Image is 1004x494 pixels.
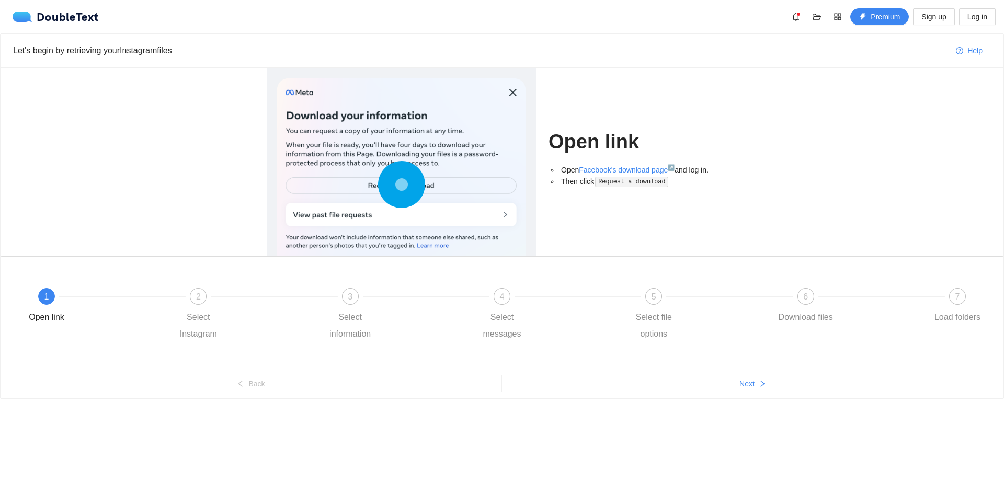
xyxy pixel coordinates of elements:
[29,309,64,326] div: Open link
[967,11,987,22] span: Log in
[16,288,168,326] div: 1Open link
[927,288,988,326] div: 7Load folders
[13,44,948,57] div: Let's begin by retrieving your Instagram files
[830,13,846,21] span: appstore
[934,309,980,326] div: Load folders
[913,8,954,25] button: Sign up
[803,292,808,301] span: 6
[196,292,201,301] span: 2
[959,8,996,25] button: Log in
[623,288,775,342] div: 5Select file options
[502,375,1003,392] button: Nextright
[13,12,99,22] div: DoubleText
[623,309,684,342] div: Select file options
[775,288,927,326] div: 6Download files
[13,12,37,22] img: logo
[579,166,675,174] a: Facebook's download page↗
[595,177,668,187] code: Request a download
[788,13,804,21] span: bell
[788,8,804,25] button: bell
[967,45,983,56] span: Help
[559,176,737,188] li: Then click
[472,288,623,342] div: 4Select messages
[808,8,825,25] button: folder-open
[759,380,766,388] span: right
[829,8,846,25] button: appstore
[859,13,866,21] span: thunderbolt
[955,292,960,301] span: 7
[809,13,825,21] span: folder-open
[1,375,501,392] button: leftBack
[549,130,737,154] h1: Open link
[472,309,532,342] div: Select messages
[871,11,900,22] span: Premium
[13,12,99,22] a: logoDoubleText
[948,42,991,59] button: question-circleHelp
[500,292,505,301] span: 4
[559,164,737,176] li: Open and log in.
[779,309,833,326] div: Download files
[668,164,675,170] sup: ↗
[956,47,963,55] span: question-circle
[850,8,909,25] button: thunderboltPremium
[921,11,946,22] span: Sign up
[168,288,320,342] div: 2Select Instagram
[320,288,472,342] div: 3Select information
[652,292,656,301] span: 5
[168,309,229,342] div: Select Instagram
[739,378,755,389] span: Next
[348,292,352,301] span: 3
[44,292,49,301] span: 1
[320,309,381,342] div: Select information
